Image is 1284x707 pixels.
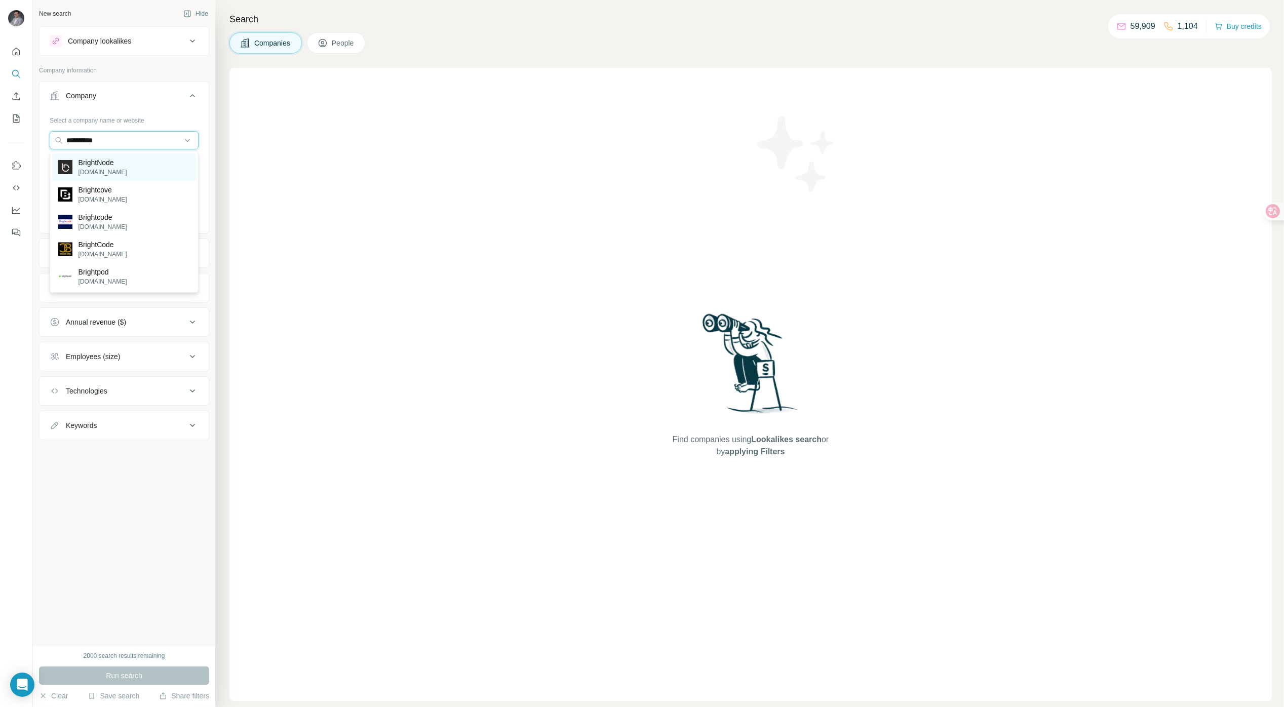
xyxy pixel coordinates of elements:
[8,201,24,219] button: Dashboard
[58,242,72,256] img: BrightCode
[40,29,209,53] button: Company lookalikes
[84,651,165,660] div: 2000 search results remaining
[8,87,24,105] button: Enrich CSV
[40,276,209,300] button: HQ location
[254,38,291,48] span: Companies
[58,187,72,202] img: Brightcove
[39,9,71,18] div: New search
[751,435,822,444] span: Lookalikes search
[79,158,127,168] p: BrightNode
[40,241,209,265] button: Industry
[10,673,34,697] div: Open Intercom Messenger
[40,84,209,112] button: Company
[40,310,209,334] button: Annual revenue ($)
[66,386,107,396] div: Technologies
[66,317,126,327] div: Annual revenue ($)
[698,311,803,424] img: Surfe Illustration - Woman searching with binoculars
[40,379,209,403] button: Technologies
[725,447,785,456] span: applying Filters
[332,38,355,48] span: People
[159,691,209,701] button: Share filters
[79,250,127,259] p: [DOMAIN_NAME]
[58,269,72,284] img: Brightpod
[79,222,127,231] p: [DOMAIN_NAME]
[229,12,1272,26] h4: Search
[8,65,24,83] button: Search
[1215,19,1262,33] button: Buy credits
[66,351,120,362] div: Employees (size)
[66,420,97,430] div: Keywords
[1131,20,1155,32] p: 59,909
[40,413,209,438] button: Keywords
[751,108,842,200] img: Surfe Illustration - Stars
[39,66,209,75] p: Company information
[1178,20,1198,32] p: 1,104
[8,109,24,128] button: My lists
[79,195,127,204] p: [DOMAIN_NAME]
[39,691,68,701] button: Clear
[79,277,127,286] p: [DOMAIN_NAME]
[8,179,24,197] button: Use Surfe API
[88,691,139,701] button: Save search
[58,215,72,229] img: Brightcode
[8,10,24,26] img: Avatar
[8,223,24,242] button: Feedback
[79,267,127,277] p: Brightpod
[66,91,96,101] div: Company
[79,212,127,222] p: Brightcode
[79,185,127,195] p: Brightcove
[68,36,131,46] div: Company lookalikes
[176,6,215,21] button: Hide
[40,344,209,369] button: Employees (size)
[79,240,127,250] p: BrightCode
[79,168,127,177] p: [DOMAIN_NAME]
[8,43,24,61] button: Quick start
[58,160,72,174] img: BrightNode
[8,156,24,175] button: Use Surfe on LinkedIn
[50,112,199,125] div: Select a company name or website
[670,434,832,458] span: Find companies using or by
